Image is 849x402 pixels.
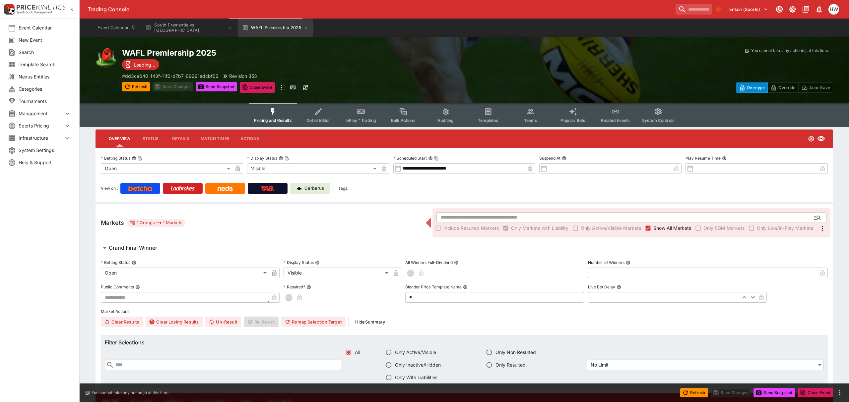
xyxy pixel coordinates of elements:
[355,349,360,356] span: All
[109,244,157,251] h6: Grand Final Winner
[588,284,615,290] p: Live Bet Delay
[828,4,839,15] div: Harrison Walker
[19,24,71,31] span: Event Calendar
[284,268,391,278] div: Visible
[129,219,182,227] div: 1 Groups 1 Markets
[813,3,825,15] button: Notifications
[812,212,823,224] button: Open
[393,155,427,161] p: Scheduled Start
[141,19,237,37] button: South Fremantle vs [GEOGRAPHIC_DATA]
[101,268,269,278] div: Open
[818,225,826,232] svg: More
[19,49,71,56] span: Search
[2,3,15,16] img: PriceKinetics Logo
[254,118,292,123] span: Pricing and Results
[405,284,462,290] p: Blender Price Template Name
[19,134,63,141] span: Infrastructure
[642,118,675,123] span: System Controls
[767,82,798,93] button: Override
[817,135,825,143] svg: Visible
[122,82,150,91] button: Refresh
[560,118,585,123] span: Popular Bets
[722,156,727,161] button: Play Resume Time
[391,118,416,123] span: Bulk Actions
[240,82,275,93] button: Close Event
[428,156,433,161] button: Scheduled StartCopy To Clipboard
[751,48,829,54] p: You cannot take any action(s) at this time.
[617,285,621,289] button: Live Bet Delay
[101,219,124,226] h5: Markets
[315,260,320,265] button: Display Status
[773,3,785,15] button: Connected to PK
[680,388,708,397] button: Refresh
[443,225,499,231] span: Include Resulted Markets
[290,183,330,194] a: Cerberus
[826,2,841,17] button: Harrison Walker
[128,186,152,191] img: Betcha
[170,186,195,191] img: Ladbrokes
[725,4,772,15] button: Select Tenant
[747,84,765,91] p: Overtype
[247,163,379,174] div: Visible
[495,349,536,356] span: Only Non Resulted
[17,5,66,10] img: PriceKinetics
[249,103,680,127] div: Event type filters
[511,225,568,231] span: Only Markets with Liability
[686,155,721,161] p: Play Resume Time
[434,156,439,161] button: Copy To Clipboard
[285,156,289,161] button: Copy To Clipboard
[587,360,824,370] div: No Limit
[101,284,134,290] p: Public Comments
[229,73,257,79] p: Revision 353
[306,285,311,289] button: Resulted?
[101,155,130,161] p: Betting Status
[454,260,459,265] button: All Winners Full-Dividend
[235,131,265,147] button: Actions
[713,4,724,15] button: No Bookmarks
[703,225,745,231] span: Only SGM Markets
[278,82,286,93] button: more
[478,118,498,123] span: Templates
[101,307,828,317] label: Market Actions
[284,284,305,290] p: Resulted?
[196,82,237,91] button: Send Snapshot
[405,260,453,265] p: All Winners Full-Dividend
[800,3,812,15] button: Documentation
[304,185,324,192] p: Cerberus
[138,156,142,161] button: Copy To Clipboard
[338,183,348,194] label: Tags:
[279,156,283,161] button: Display StatusCopy To Clipboard
[437,118,454,123] span: Auditing
[798,82,833,93] button: Auto-Save
[539,155,560,161] p: Suspend At
[101,317,143,327] button: Clear Results
[122,48,478,58] h2: Copy To Clipboard
[101,183,118,194] label: View on :
[281,317,346,327] button: Remap Selection Target
[284,260,314,265] p: Display Status
[136,131,165,147] button: Status
[351,317,389,327] button: HideSummary
[92,390,169,396] p: You cannot take any action(s) at this time.
[19,159,71,166] span: Help & Support
[626,260,630,265] button: Number of Winners
[19,110,63,117] span: Management
[122,73,219,79] p: Copy To Clipboard
[809,84,830,91] p: Auto-Save
[132,260,136,265] button: Betting Status
[205,317,241,327] button: Un-Result
[238,19,313,37] button: WAFL Premiership 2025
[798,388,833,397] button: Close Event
[778,84,795,91] p: Override
[247,155,277,161] p: Display Status
[146,317,203,327] button: Clear Losing Results
[495,361,526,368] span: Only Resulted
[19,61,71,68] span: Template Search
[753,388,795,397] button: Send Snapshot
[808,135,815,142] svg: Open
[19,98,71,105] span: Tournaments
[261,186,275,191] img: TabNZ
[101,260,130,265] p: Betting Status
[94,19,140,37] button: Event Calendar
